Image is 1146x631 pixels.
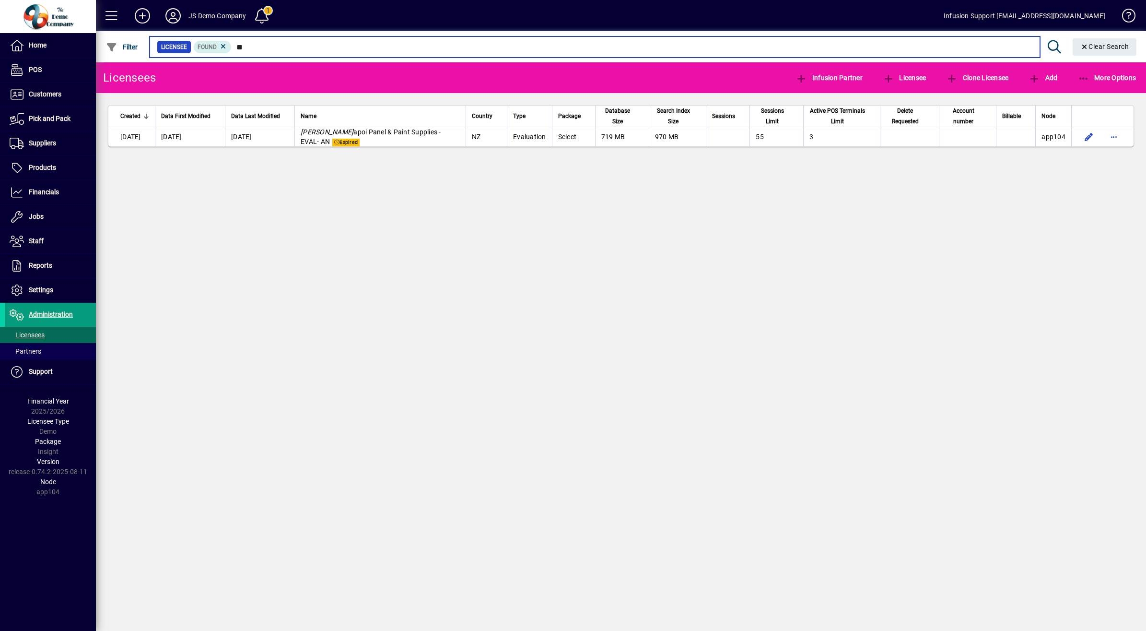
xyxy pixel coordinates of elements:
[1073,38,1137,56] button: Clear
[5,360,96,384] a: Support
[161,111,219,121] div: Data First Modified
[5,327,96,343] a: Licensees
[5,34,96,58] a: Home
[10,347,41,355] span: Partners
[10,331,45,339] span: Licensees
[5,131,96,155] a: Suppliers
[301,128,441,145] span: apoi Panel & Paint Supplies - EVAL- AN
[649,127,706,146] td: 970 MB
[793,69,865,86] button: Infusion Partner
[225,127,294,146] td: [DATE]
[188,8,246,24] div: JS Demo Company
[29,115,70,122] span: Pick and Pack
[558,111,589,121] div: Package
[37,458,59,465] span: Version
[103,70,156,85] div: Licensees
[1078,74,1136,82] span: More Options
[803,127,880,146] td: 3
[5,343,96,359] a: Partners
[513,111,526,121] span: Type
[809,106,874,127] div: Active POS Terminals Limit
[29,139,56,147] span: Suppliers
[712,111,735,121] span: Sessions
[29,188,59,196] span: Financials
[795,74,863,82] span: Infusion Partner
[1106,129,1122,144] button: More options
[944,8,1105,24] div: Infusion Support [EMAIL_ADDRESS][DOMAIN_NAME]
[1002,111,1021,121] span: Billable
[655,106,700,127] div: Search Index Size
[883,74,926,82] span: Licensee
[5,58,96,82] a: POS
[5,254,96,278] a: Reports
[552,127,595,146] td: Select
[161,42,187,52] span: Licensee
[1002,111,1029,121] div: Billable
[1115,2,1134,33] a: Knowledge Base
[5,278,96,302] a: Settings
[27,417,69,425] span: Licensee Type
[108,127,155,146] td: [DATE]
[946,74,1008,82] span: Clone Licensee
[472,111,501,121] div: Country
[5,107,96,131] a: Pick and Pack
[944,69,1011,86] button: Clone Licensee
[29,368,53,375] span: Support
[886,106,934,127] div: Delete Requested
[1026,69,1060,86] button: Add
[29,310,73,318] span: Administration
[880,69,929,86] button: Licensee
[29,262,52,269] span: Reports
[945,106,990,127] div: Account number
[332,139,360,146] span: Expired
[1029,74,1057,82] span: Add
[756,106,789,127] span: Sessions Limit
[127,7,158,24] button: Add
[27,397,69,405] span: Financial Year
[1041,133,1065,141] span: app104.prod.infusionbusinesssoftware.com
[601,106,634,127] span: Database Size
[155,127,225,146] td: [DATE]
[756,106,797,127] div: Sessions Limit
[595,127,649,146] td: 719 MB
[601,106,643,127] div: Database Size
[472,111,492,121] span: Country
[29,90,61,98] span: Customers
[301,128,353,136] em: [PERSON_NAME]
[466,127,507,146] td: NZ
[1041,111,1065,121] div: Node
[945,106,982,127] span: Account number
[655,106,691,127] span: Search Index Size
[231,111,280,121] span: Data Last Modified
[1076,69,1139,86] button: More Options
[120,111,149,121] div: Created
[40,478,56,486] span: Node
[5,205,96,229] a: Jobs
[158,7,188,24] button: Profile
[507,127,552,146] td: Evaluation
[5,83,96,107] a: Customers
[5,156,96,180] a: Products
[104,38,140,56] button: Filter
[29,41,47,49] span: Home
[5,180,96,204] a: Financials
[301,111,316,121] span: Name
[120,111,140,121] span: Created
[29,237,44,245] span: Staff
[1080,43,1129,50] span: Clear Search
[194,41,232,53] mat-chip: Found Status: Found
[5,229,96,253] a: Staff
[29,213,44,220] span: Jobs
[29,286,53,294] span: Settings
[29,66,42,73] span: POS
[231,111,289,121] div: Data Last Modified
[1041,111,1055,121] span: Node
[1081,129,1097,144] button: Edit
[558,111,581,121] span: Package
[35,438,61,445] span: Package
[106,43,138,51] span: Filter
[161,111,210,121] span: Data First Modified
[712,111,744,121] div: Sessions
[749,127,803,146] td: 55
[809,106,865,127] span: Active POS Terminals Limit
